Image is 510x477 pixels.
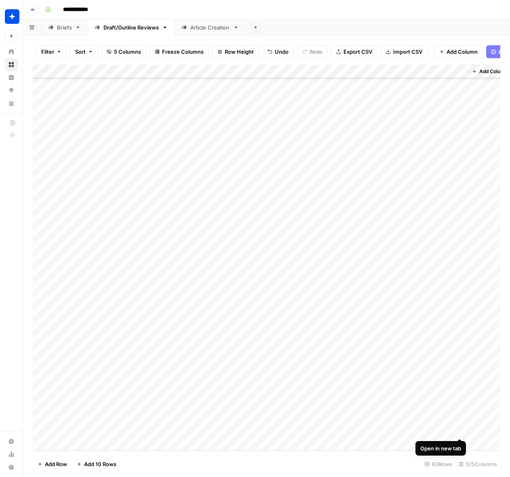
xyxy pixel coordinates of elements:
a: Your Data [5,97,18,110]
span: Sort [75,48,86,56]
button: Workspace: Wiz [5,6,18,27]
button: Filter [36,45,67,58]
button: Import CSV [381,45,428,58]
a: Draft/Outline Reviews [88,19,175,36]
button: Add Row [33,458,72,471]
span: Add 10 Rows [84,460,116,468]
a: Browse [5,58,18,71]
span: Redo [310,48,322,56]
a: Insights [5,71,18,84]
span: Import CSV [393,48,422,56]
button: Sort [70,45,98,58]
span: Add Row [45,460,67,468]
button: Add Column [434,45,483,58]
button: Add 10 Rows [72,458,121,471]
button: Export CSV [331,45,377,58]
button: Redo [297,45,328,58]
span: 5 Columns [114,48,141,56]
div: Briefs [57,23,72,32]
a: Usage [5,448,18,461]
img: Wiz Logo [5,9,19,24]
a: Opportunities [5,84,18,97]
button: Row Height [212,45,259,58]
button: Help + Support [5,461,18,474]
span: Add Column [447,48,478,56]
span: Filter [41,48,54,56]
span: Export CSV [344,48,372,56]
div: Draft/Outline Reviews [103,23,159,32]
div: 5/5 Columns [455,458,500,471]
a: Home [5,45,18,58]
a: Article Creation [175,19,246,36]
span: Add Column [479,68,508,75]
span: Row Height [225,48,254,56]
button: Undo [262,45,294,58]
a: Briefs [41,19,88,36]
a: Settings [5,435,18,448]
span: Undo [275,48,289,56]
button: Freeze Columns [150,45,209,58]
div: 63 Rows [421,458,455,471]
span: Freeze Columns [162,48,204,56]
div: Article Creation [190,23,230,32]
button: 5 Columns [101,45,146,58]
